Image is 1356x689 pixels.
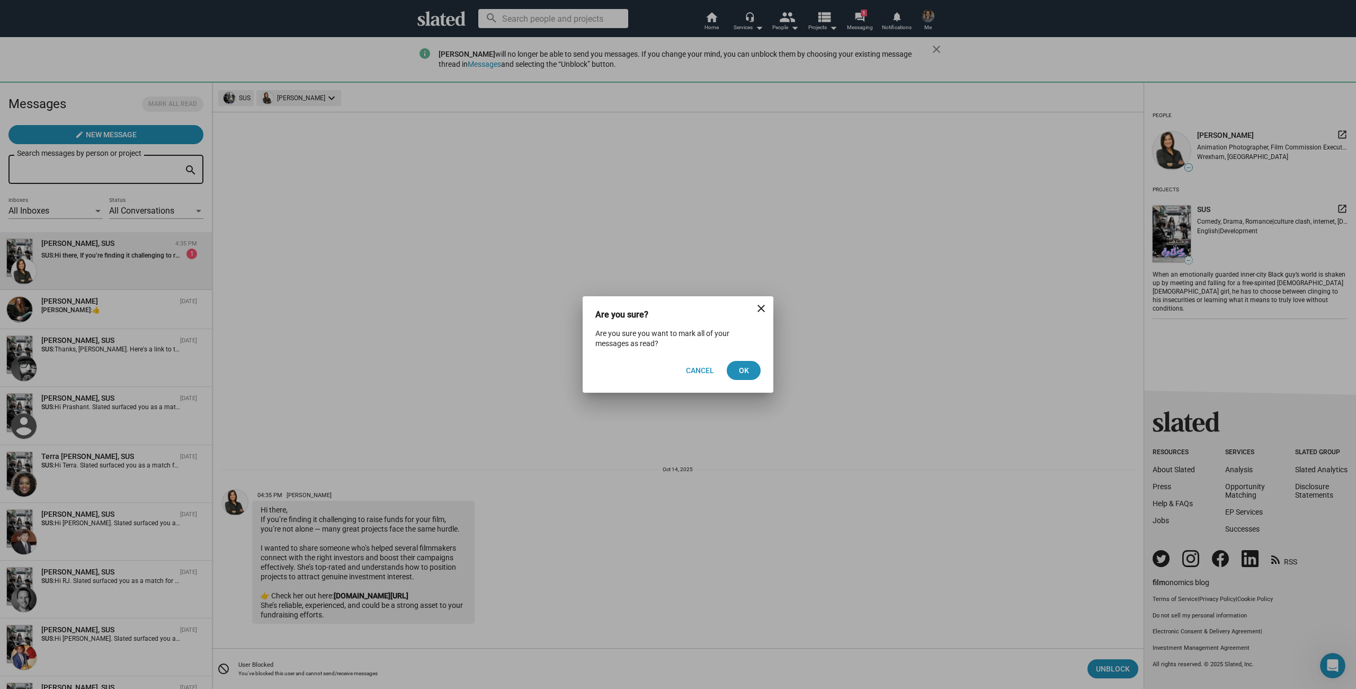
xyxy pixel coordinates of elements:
button: Cancel [677,361,722,380]
div: Are you sure you want to mark all of your messages as read? [583,329,773,348]
span: Cancel [686,361,714,380]
h3: Are you sure? [595,309,663,320]
mat-icon: close [755,302,768,315]
span: Ok [735,361,752,380]
button: Ok [727,361,761,380]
